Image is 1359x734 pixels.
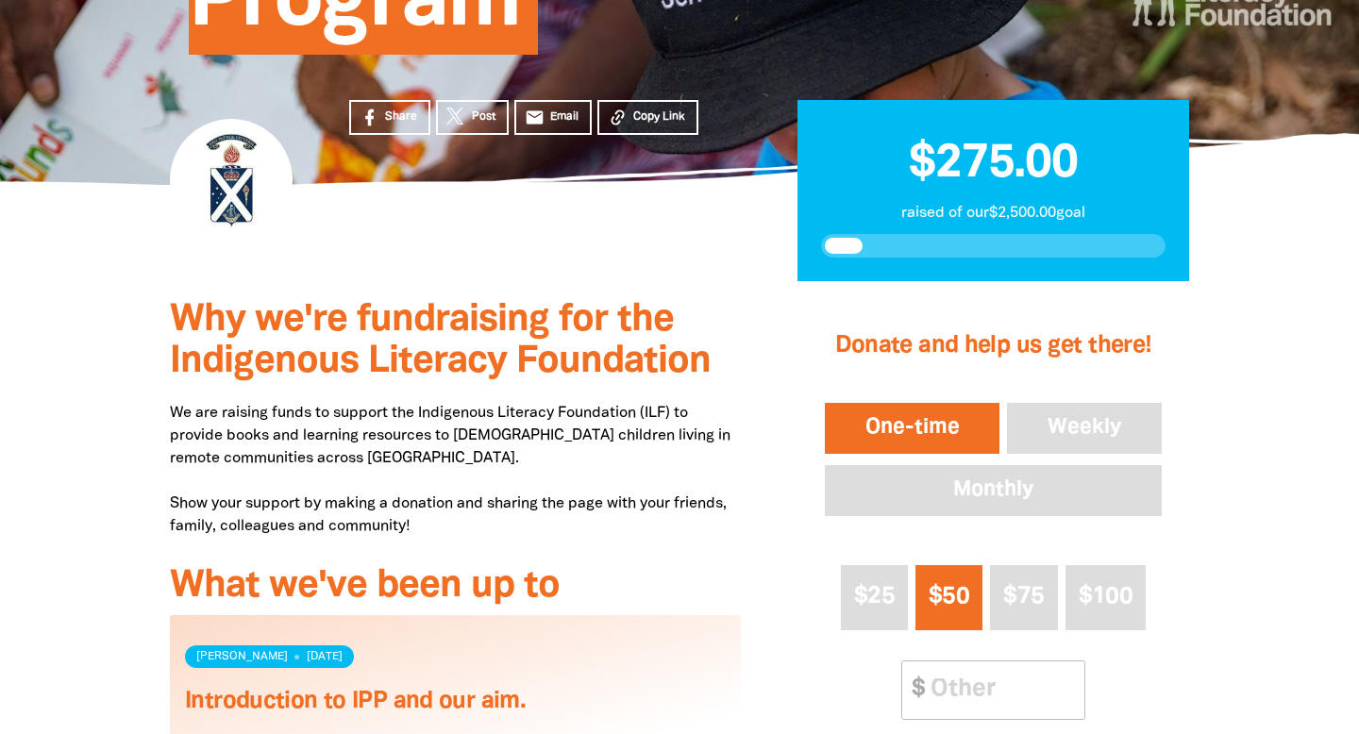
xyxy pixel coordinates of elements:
[436,100,509,135] a: Post
[525,108,545,127] i: email
[1079,586,1132,608] span: $100
[1003,399,1166,458] button: Weekly
[821,461,1166,520] button: Monthly
[170,402,741,538] p: We are raising funds to support the Indigenous Literacy Foundation (ILF) to provide books and lea...
[170,566,741,608] h3: What we've been up to
[902,661,925,719] span: $
[909,142,1077,186] span: $275.00
[929,586,969,608] span: $50
[917,661,1084,719] input: Other
[990,565,1057,630] button: $75
[821,399,1004,458] button: One-time
[821,202,1166,225] p: raised of our $2,500.00 goal
[841,565,908,630] button: $25
[185,691,526,712] a: Introduction to IPP and our aim.
[349,100,430,135] a: Share
[385,108,417,125] span: Share
[1003,586,1044,608] span: $75
[472,108,495,125] span: Post
[854,586,895,608] span: $25
[633,108,685,125] span: Copy Link
[821,309,1166,384] h2: Donate and help us get there!
[597,100,698,135] button: Copy Link
[1065,565,1147,630] button: $100
[170,303,711,379] span: Why we're fundraising for the Indigenous Literacy Foundation
[550,108,579,125] span: Email
[915,565,982,630] button: $50
[514,100,592,135] a: emailEmail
